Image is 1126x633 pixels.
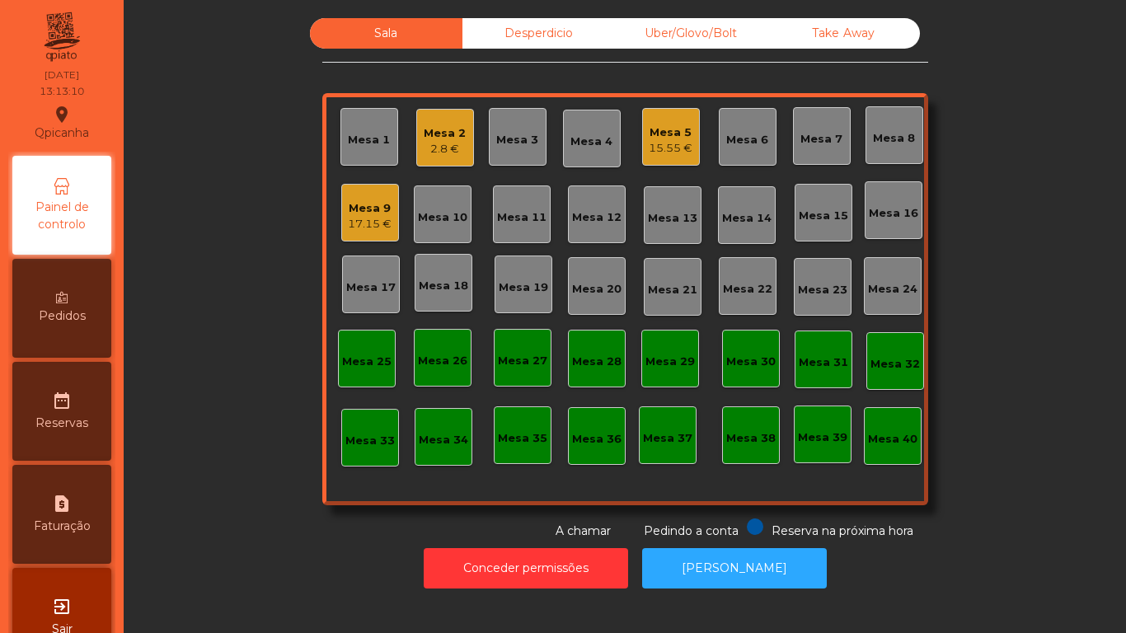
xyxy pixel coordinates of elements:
div: Mesa 40 [868,431,917,448]
div: Mesa 31 [799,354,848,371]
i: request_page [52,494,72,513]
div: Mesa 4 [570,134,612,150]
div: Mesa 11 [497,209,547,226]
div: Mesa 39 [798,429,847,446]
div: Mesa 10 [418,209,467,226]
i: date_range [52,391,72,410]
div: Mesa 1 [348,132,390,148]
div: Mesa 6 [726,132,768,148]
div: Mesa 27 [498,353,547,369]
span: Reserva na próxima hora [772,523,913,538]
div: Mesa 9 [348,200,392,217]
div: Mesa 38 [726,430,776,447]
div: Mesa 29 [645,354,695,370]
div: Mesa 25 [342,354,392,370]
div: Mesa 3 [496,132,538,148]
div: [DATE] [45,68,79,82]
div: Uber/Glovo/Bolt [615,18,767,49]
div: Desperdicio [462,18,615,49]
div: Mesa 7 [800,131,842,148]
div: Mesa 23 [798,282,847,298]
div: Mesa 14 [722,210,772,227]
div: Mesa 12 [572,209,622,226]
div: Mesa 28 [572,354,622,370]
span: Painel de controlo [16,199,107,233]
div: Mesa 33 [345,433,395,449]
div: Mesa 20 [572,281,622,298]
div: 13:13:10 [40,84,84,99]
span: Pedindo a conta [644,523,739,538]
div: Take Away [767,18,920,49]
div: Mesa 2 [424,125,466,142]
div: Mesa 19 [499,279,548,296]
div: Mesa 24 [868,281,917,298]
div: Mesa 15 [799,208,848,224]
div: Mesa 13 [648,210,697,227]
div: Mesa 37 [643,430,692,447]
div: Mesa 18 [419,278,468,294]
span: Faturação [34,518,91,535]
div: Mesa 5 [649,124,692,141]
div: Mesa 34 [419,432,468,448]
div: Mesa 32 [870,356,920,373]
div: Mesa 8 [873,130,915,147]
button: Conceder permissões [424,548,628,588]
div: Sala [310,18,462,49]
div: Mesa 30 [726,354,776,370]
i: location_on [52,105,72,124]
div: Mesa 16 [869,205,918,222]
div: Mesa 22 [723,281,772,298]
div: Mesa 17 [346,279,396,296]
span: A chamar [556,523,611,538]
img: qpiato [41,8,82,66]
span: Reservas [35,415,88,432]
div: Mesa 35 [498,430,547,447]
div: Mesa 26 [418,353,467,369]
div: 15.55 € [649,140,692,157]
span: Pedidos [39,307,86,325]
div: Mesa 36 [572,431,622,448]
i: exit_to_app [52,597,72,617]
div: 2.8 € [424,141,466,157]
button: [PERSON_NAME] [642,548,827,588]
div: Qpicanha [35,102,89,143]
div: Mesa 21 [648,282,697,298]
div: 17.15 € [348,216,392,232]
